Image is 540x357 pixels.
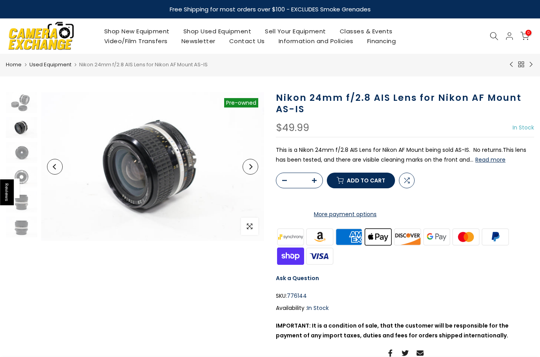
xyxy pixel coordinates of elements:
a: Ask a Question [276,274,319,282]
span: In Stock [513,124,534,131]
span: In Stock [307,304,329,312]
a: Home [6,61,22,69]
img: discover [393,227,422,246]
img: synchrony [276,227,305,246]
a: Shop New Equipment [97,26,176,36]
img: amazon payments [305,227,335,246]
img: american express [334,227,364,246]
div: Availability : [276,303,534,313]
a: Shop Used Equipment [176,26,258,36]
a: 0 [520,32,529,40]
strong: IMPORTANT: It is a condition of sale, that the customer will be responsible for the payment of an... [276,322,509,339]
a: Contact Us [222,36,272,46]
span: 0 [526,30,531,36]
span: Nikon 24mm f/2.8 AIS Lens for Nikon AF Mount AS-IS [79,61,208,68]
button: Next [243,159,258,175]
a: Sell Your Equipment [258,26,333,36]
a: Newsletter [174,36,222,46]
p: This is a Nikon 24mm f/2.8 AIS Lens for Nikon AF Mount being sold AS-IS. No returns.This lens has... [276,145,534,165]
a: Used Equipment [29,61,71,69]
button: Read more [475,156,506,163]
img: google pay [422,227,451,246]
img: shopify pay [276,246,305,266]
button: Previous [47,159,63,175]
img: master [451,227,481,246]
img: visa [305,246,335,266]
a: Information and Policies [272,36,360,46]
span: Add to cart [347,178,385,183]
div: SKU: [276,291,534,301]
div: $49.99 [276,123,309,133]
strong: Free Shipping for most orders over $100 - EXCLUDES Smoke Grenades [170,5,371,13]
a: Financing [360,36,403,46]
span: 776144 [287,291,307,301]
img: apple pay [364,227,393,246]
a: Classes & Events [333,26,399,36]
h1: Nikon 24mm f/2.8 AIS Lens for Nikon AF Mount AS-IS [276,92,534,115]
a: Video/Film Transfers [97,36,174,46]
a: More payment options [276,209,415,219]
img: paypal [481,227,510,246]
button: Add to cart [327,173,395,188]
